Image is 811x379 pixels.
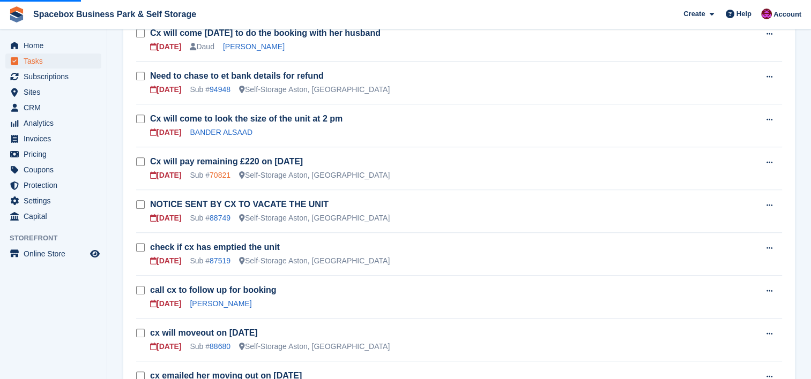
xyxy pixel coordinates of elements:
div: Sub # [190,84,230,95]
a: menu [5,193,101,208]
a: 70821 [210,171,230,179]
div: Self-Storage Aston, [GEOGRAPHIC_DATA] [239,213,390,224]
a: Cx will come to look the size of the unit at 2 pm [150,114,343,123]
div: [DATE] [150,170,181,181]
img: Shitika Balanath [761,9,772,19]
a: BANDER ALSAAD [190,128,252,137]
a: Spacebox Business Park & Self Storage [29,5,200,23]
a: 94948 [210,85,230,94]
a: menu [5,54,101,69]
div: [DATE] [150,127,181,138]
a: check if cx has emptied the unit [150,242,280,252]
div: Sub # [190,170,230,181]
a: [PERSON_NAME] [223,42,285,51]
span: Online Store [24,246,88,261]
div: Self-Storage Aston, [GEOGRAPHIC_DATA] [239,341,390,352]
a: menu [5,69,101,84]
a: menu [5,246,101,261]
span: Protection [24,178,88,193]
span: Coupons [24,162,88,177]
div: Self-Storage Aston, [GEOGRAPHIC_DATA] [239,255,390,267]
img: stora-icon-8386f47178a22dfd0bd8f6a31ec36ba5ce8667c1dd55bd0f319d3a0aa187defe.svg [9,6,25,22]
a: call cx to follow up for booking [150,285,277,294]
span: Settings [24,193,88,208]
span: Analytics [24,116,88,131]
span: Help [736,9,752,19]
div: Sub # [190,341,230,352]
div: [DATE] [150,84,181,95]
a: menu [5,116,101,131]
a: menu [5,209,101,224]
span: Account [773,9,801,20]
span: Invoices [24,131,88,146]
div: Self-Storage Aston, [GEOGRAPHIC_DATA] [239,84,390,95]
div: Daud [190,41,214,52]
span: Tasks [24,54,88,69]
a: 87519 [210,256,230,265]
a: menu [5,38,101,53]
a: Cx will pay remaining £220 on [DATE] [150,157,303,166]
a: Need to chase to et bank details for refund [150,71,324,80]
span: Create [683,9,705,19]
a: Cx will come [DATE] to do the booking with her husband [150,28,381,37]
a: menu [5,162,101,177]
div: Sub # [190,255,230,267]
a: [PERSON_NAME] [190,299,251,308]
a: 88680 [210,342,230,351]
a: cx will moveout on [DATE] [150,328,258,337]
a: menu [5,131,101,146]
div: [DATE] [150,298,181,309]
a: menu [5,100,101,115]
div: [DATE] [150,341,181,352]
a: menu [5,147,101,162]
a: menu [5,178,101,193]
span: Storefront [10,233,107,244]
span: CRM [24,100,88,115]
a: 88749 [210,214,230,222]
div: Sub # [190,213,230,224]
a: menu [5,85,101,100]
span: Home [24,38,88,53]
a: NOTICE SENT BY CX TO VACATE THE UNIT [150,200,329,209]
div: [DATE] [150,213,181,224]
div: Self-Storage Aston, [GEOGRAPHIC_DATA] [239,170,390,181]
a: Preview store [88,247,101,260]
div: [DATE] [150,255,181,267]
span: Capital [24,209,88,224]
span: Subscriptions [24,69,88,84]
span: Sites [24,85,88,100]
div: [DATE] [150,41,181,52]
span: Pricing [24,147,88,162]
